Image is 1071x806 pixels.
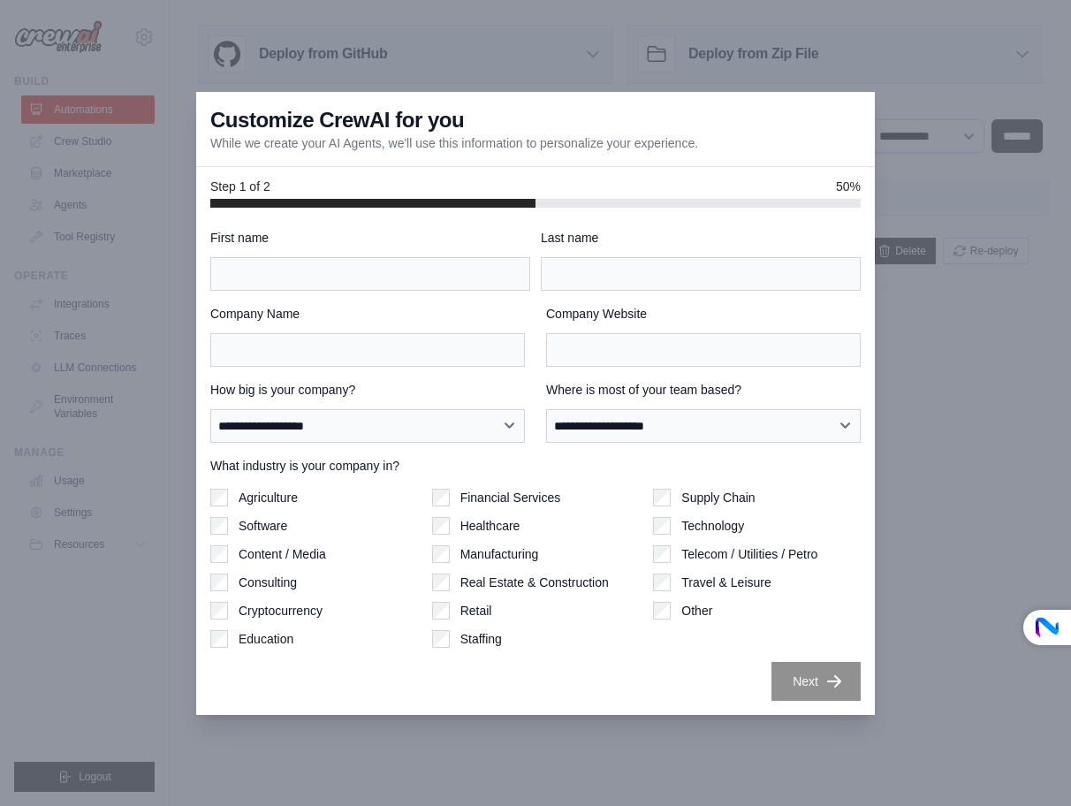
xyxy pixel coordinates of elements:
label: Technology [681,517,744,535]
label: Supply Chain [681,489,755,506]
label: Financial Services [460,489,561,506]
label: Company Website [546,305,861,323]
span: Step 1 of 2 [210,178,270,195]
label: First name [210,229,530,247]
label: Last name [541,229,861,247]
div: チャットウィジェット [983,721,1071,806]
p: While we create your AI Agents, we'll use this information to personalize your experience. [210,134,698,152]
label: How big is your company? [210,381,525,399]
span: 50% [836,178,861,195]
label: Other [681,602,712,620]
label: Education [239,630,293,648]
h3: Customize CrewAI for you [210,106,464,134]
iframe: Chat Widget [983,721,1071,806]
label: Healthcare [460,517,520,535]
label: Agriculture [239,489,298,506]
label: Telecom / Utilities / Petro [681,545,817,563]
label: Real Estate & Construction [460,574,609,591]
label: Where is most of your team based? [546,381,861,399]
button: Next [771,662,861,701]
label: Travel & Leisure [681,574,771,591]
label: Software [239,517,287,535]
label: Content / Media [239,545,326,563]
label: What industry is your company in? [210,457,861,475]
label: Manufacturing [460,545,539,563]
label: Staffing [460,630,502,648]
label: Company Name [210,305,525,323]
label: Cryptocurrency [239,602,323,620]
label: Retail [460,602,492,620]
label: Consulting [239,574,297,591]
